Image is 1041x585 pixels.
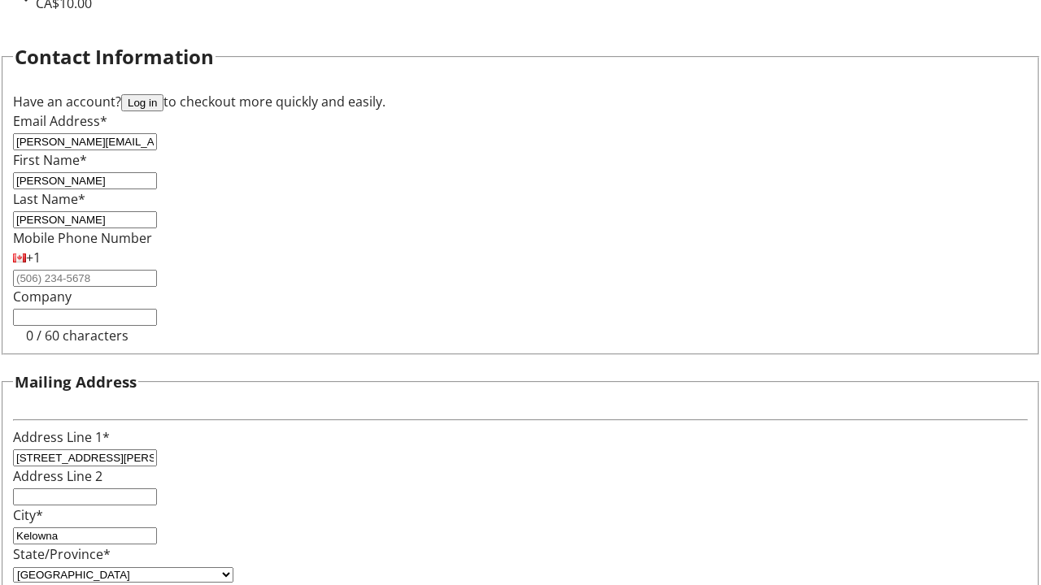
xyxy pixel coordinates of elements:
label: City* [13,506,43,524]
button: Log in [121,94,163,111]
label: Address Line 2 [13,467,102,485]
input: Address [13,449,157,466]
label: Address Line 1* [13,428,110,446]
input: City [13,527,157,544]
label: State/Province* [13,545,111,563]
label: Last Name* [13,190,85,208]
tr-character-limit: 0 / 60 characters [26,327,128,344]
h2: Contact Information [15,42,214,71]
label: Mobile Phone Number [13,229,152,247]
h3: Mailing Address [15,370,137,393]
label: Company [13,288,72,305]
div: Have an account? to checkout more quickly and easily. [13,92,1028,111]
input: (506) 234-5678 [13,270,157,287]
label: Email Address* [13,112,107,130]
label: First Name* [13,151,87,169]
